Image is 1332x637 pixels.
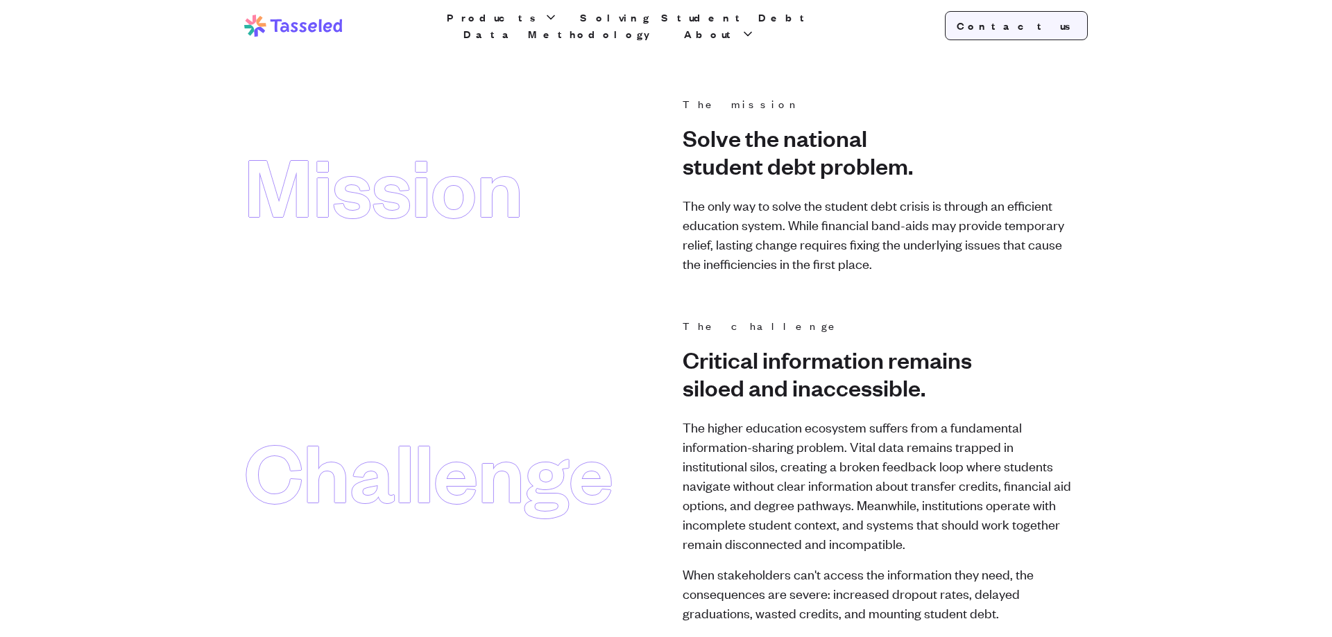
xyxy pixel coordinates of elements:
[683,345,1071,401] h3: Critical information remains
[681,26,758,42] button: About
[945,11,1088,40] a: Contact us
[683,123,1071,179] h3: Solve the national
[683,564,1071,622] p: When stakeholders can't access the information they need, the consequences are severe: increased ...
[683,151,1071,179] span: student debt problem.
[683,96,1071,112] h2: The mission
[447,9,541,26] span: Products
[684,26,738,42] span: About
[577,9,814,26] a: Solving Student Debt
[683,195,1071,273] p: The only way to solve the student debt crisis is through an efficient education system. While fin...
[244,140,523,229] div: Mission
[244,426,613,514] div: Challenge
[683,373,1071,401] span: siloed and inaccessible.
[444,9,561,26] button: Products
[683,417,1071,553] p: The higher education ecosystem suffers from a fundamental information-sharing problem. Vital data...
[461,26,665,42] a: Data Methodology
[683,317,1071,334] h2: The challenge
